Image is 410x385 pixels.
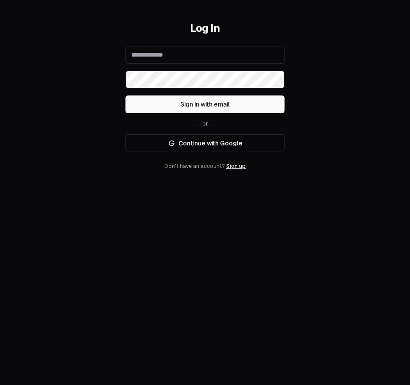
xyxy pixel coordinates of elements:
button: Sign in with email [125,95,285,113]
h1: Log In [125,21,285,35]
a: Sign up [226,163,246,169]
div: Don't have an account? [125,163,285,170]
a: Continue with Google [125,134,285,152]
div: — or — [125,120,285,127]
